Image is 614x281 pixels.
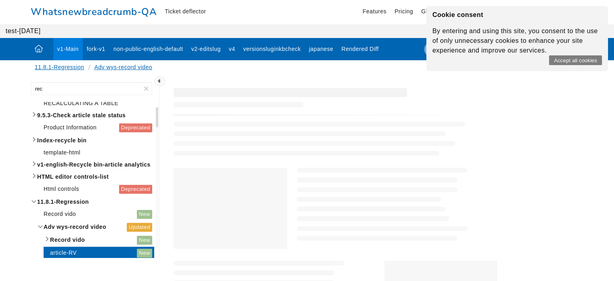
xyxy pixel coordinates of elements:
[432,11,483,18] strong: Cookie consent
[309,46,333,52] span: japanese
[94,64,152,70] a: Adv wys-record video
[305,38,337,60] a: japanese
[90,63,158,72] span: Adv wys-record video
[44,124,96,131] span: Product Information
[342,46,379,52] span: Rendered Diff
[363,7,386,16] a: Features
[31,63,90,72] span: 11.8.1-Regression
[137,236,152,245] span: New
[37,121,154,134] a: Product Information Deprecated
[154,76,165,86] span: Hide category
[165,7,206,16] a: Ticket deflector
[37,160,153,169] span: v1-english-Recycle bin-article analytics
[225,38,239,60] a: v4
[44,100,118,106] span: RECALCULATING A TABLE
[31,82,152,95] input: Filter
[83,38,109,60] a: fork-v1
[44,234,154,247] a: Record vido New
[37,135,153,145] span: Index-recycle bin
[31,134,154,146] a: Index-recycle bin
[35,64,84,70] a: 11.8.1-Regression
[50,249,77,256] span: article-RV
[37,172,153,182] span: HTML editor controls-list
[549,55,602,65] button: Accept all cookies
[31,171,154,183] a: HTML editor controls-list
[31,158,154,171] a: v1-english-Recycle bin-article analytics
[31,196,154,208] a: 11.8.1-Regression
[137,210,152,219] span: New
[119,123,152,132] span: Deprecated
[394,7,413,16] a: Pricing
[187,38,225,60] a: v2-editslug
[109,38,187,60] a: non-public-english-default
[44,222,126,232] span: Adv wys-record video
[6,26,602,36] p: test-[DATE]
[44,186,79,192] span: Html controls
[337,38,383,60] a: Rendered Diff
[127,223,152,232] span: Updated
[44,211,76,217] span: Record vido
[239,38,305,60] a: versionsluginkbcheck
[191,46,221,52] span: v2-editslug
[31,4,157,20] a: Whatsnewbreadcrumb-QA
[424,42,521,57] input: Search
[57,46,79,52] span: v1-Main
[87,46,105,52] span: fork-v1
[53,38,83,60] a: v1-Main
[37,110,153,120] span: 9.5.3-Check article stale status
[37,208,154,221] a: Record vido New
[137,249,152,258] span: New
[50,235,136,245] span: Record vido
[37,183,154,196] a: Html controls Deprecated
[44,149,80,156] span: template-html
[37,146,154,158] a: template-html
[113,46,183,52] span: non-public-english-default
[421,7,471,16] a: Glossary definition
[37,97,154,109] a: RECALCULATING A TABLE
[119,185,152,194] span: Deprecated
[229,46,235,52] span: v4
[243,46,301,52] span: versionsluginkbcheck
[432,26,602,55] p: By entering and using this site, you consent to the use of only unnecessary cookies to enhance yo...
[44,247,154,260] a: article-RV New
[37,221,154,234] a: Adv wys-record video Updated
[37,197,153,207] span: 11.8.1-Regression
